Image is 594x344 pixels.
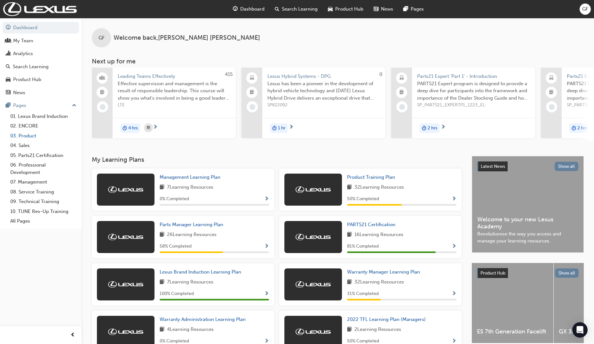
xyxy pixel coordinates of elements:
span: SPK22092 [267,102,380,109]
a: Latest NewsShow allWelcome to your new Lexus AcademyRevolutionise the way you access and manage y... [472,156,584,253]
span: Product Hub [335,5,363,13]
a: 415Leading Teams EffectivelyEffective supervision and management is the result of responsible lea... [92,68,236,138]
img: Trak [296,281,331,288]
span: 58 % Completed [160,243,192,250]
a: ES 7th Generation Facelift [472,263,553,343]
span: 2 Learning Resources [354,326,401,334]
a: Product Training Plan [347,174,398,181]
span: GF [582,5,588,13]
div: Analytics [13,50,33,57]
span: 7 Learning Resources [167,184,213,192]
a: search-iconSearch Learning [270,3,323,16]
span: search-icon [6,64,10,70]
span: next-icon [441,125,446,130]
span: up-icon [72,102,76,110]
button: Show Progress [452,195,456,203]
span: 7 Learning Resources [167,278,213,286]
span: News [381,5,393,13]
a: 0Lexus Hybrid Systems - DPGLexus has been a pioneer in the development of hybrid vehicle technolo... [242,68,385,138]
button: Show Progress [264,195,269,203]
a: 2022 TFL Learning Plan (Managers) [347,316,428,323]
div: Pages [13,102,26,109]
span: Show Progress [452,196,456,202]
span: booktick-icon [400,88,404,97]
span: laptop-icon [250,74,254,82]
span: next-icon [153,125,158,130]
span: 1 hr [278,125,285,132]
span: learningRecordVerb_NONE-icon [399,104,405,110]
span: Show Progress [264,244,269,250]
span: booktick-icon [100,88,105,97]
span: PARTS21 Expert program is designed to provide a deep dive for participants into the framework and... [417,80,530,102]
button: Show Progress [264,242,269,250]
span: 415 [225,71,233,77]
img: Trak [108,329,143,335]
img: Trak [108,186,143,193]
span: 0 % Completed [160,195,189,203]
span: news-icon [6,90,11,96]
h3: Next up for me [82,58,594,65]
span: 4 hrs [128,125,138,132]
a: News [3,87,79,99]
span: Pages [411,5,424,13]
span: booktick-icon [549,88,554,97]
a: 02. ENCORE [8,121,79,131]
span: book-icon [160,326,164,334]
span: learningRecordVerb_NONE-icon [100,104,106,110]
a: 07. Management [8,177,79,187]
span: Warranty Manager Learning Plan [347,269,420,275]
button: Pages [3,100,79,111]
span: Show Progress [264,196,269,202]
div: Open Intercom Messenger [572,322,588,338]
span: 26 Learning Resources [167,231,217,239]
button: Show Progress [452,242,456,250]
a: PARTS21 Certification [347,221,398,228]
a: car-iconProduct Hub [323,3,368,16]
span: Effective supervision and management is the result of responsible leadership. This course will sh... [118,80,231,102]
span: duration-icon [272,124,277,132]
span: 31 % Completed [347,290,379,298]
a: Product HubShow all [477,268,579,278]
img: Trak [296,234,331,240]
button: Show all [555,162,579,171]
a: All Pages [8,216,79,226]
span: laptop-icon [549,74,554,82]
a: Latest NewsShow all [477,161,578,172]
span: Product Hub [480,270,505,276]
span: 0 [379,71,382,77]
span: GF [99,34,105,42]
div: Search Learning [13,63,49,70]
button: Show Progress [452,290,456,298]
span: Search Learning [282,5,318,13]
h3: My Learning Plans [92,156,462,163]
span: 32 Learning Resources [354,184,404,192]
span: car-icon [328,5,333,13]
img: Trak [3,2,77,16]
button: Show Progress [264,290,269,298]
span: Dashboard [240,5,265,13]
a: Parts21 Expert 'Part 1' - IntroductionPARTS21 Expert program is designed to provide a deep dive f... [391,68,535,138]
img: Trak [108,281,143,288]
span: calendar-icon [147,124,150,132]
a: 01. Lexus Brand Induction [8,111,79,121]
span: Welcome back , [PERSON_NAME] [PERSON_NAME] [114,34,260,42]
a: 04. Sales [8,141,79,151]
a: 05. Parts21 Certification [8,151,79,160]
a: pages-iconPages [398,3,429,16]
span: Show Progress [452,244,456,250]
a: guage-iconDashboard [228,3,270,16]
a: Product Hub [3,74,79,86]
a: 03. Product [8,131,79,141]
span: duration-icon [123,124,127,132]
span: duration-icon [572,124,576,132]
button: GF [580,4,591,15]
span: learningRecordVerb_NONE-icon [249,104,255,110]
span: Product Training Plan [347,174,395,180]
span: ES 7th Generation Facelift [477,328,548,335]
span: Management Learning Plan [160,174,220,180]
span: duration-icon [422,124,426,132]
span: 2022 TFL Learning Plan (Managers) [347,316,426,322]
span: Welcome to your new Lexus Academy [477,216,578,230]
span: chart-icon [6,51,11,57]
